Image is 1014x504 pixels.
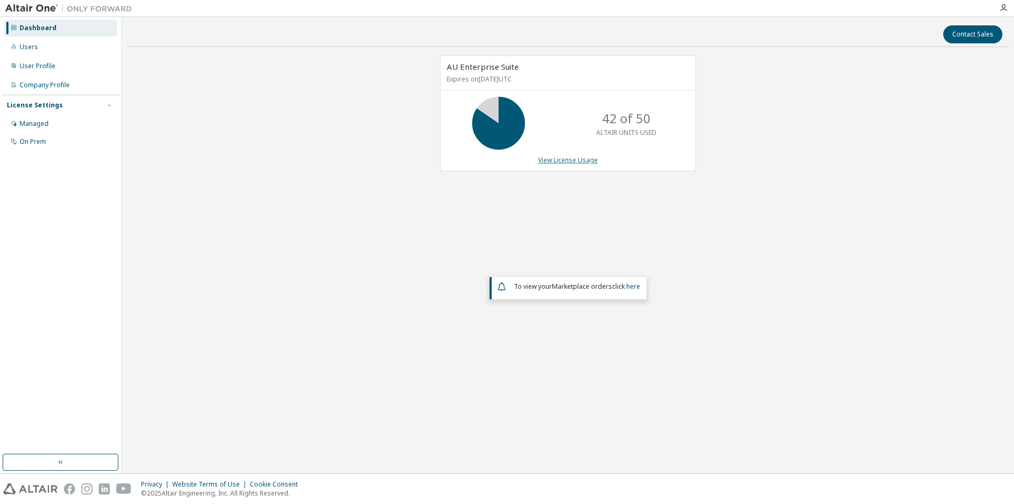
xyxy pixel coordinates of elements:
div: Company Profile [20,81,70,89]
a: View License Usage [538,155,598,164]
span: To view your click [514,282,640,291]
img: instagram.svg [81,483,92,494]
div: Managed [20,120,49,128]
span: AU Enterprise Suite [447,61,519,72]
div: On Prem [20,138,46,146]
div: User Profile [20,62,55,70]
p: ALTAIR UNITS USED [596,128,656,137]
div: Privacy [141,480,172,489]
img: Altair One [5,3,137,14]
img: youtube.svg [116,483,132,494]
p: 42 of 50 [602,109,651,127]
div: Cookie Consent [250,480,304,489]
div: Website Terms of Use [172,480,250,489]
a: here [626,282,640,291]
button: Contact Sales [943,25,1002,43]
div: Users [20,43,38,51]
em: Marketplace orders [552,282,612,291]
div: Dashboard [20,24,57,32]
p: Expires on [DATE] UTC [447,75,687,84]
p: © 2025 Altair Engineering, Inc. All Rights Reserved. [141,489,304,498]
img: linkedin.svg [99,483,110,494]
img: facebook.svg [64,483,75,494]
div: License Settings [7,101,63,109]
img: altair_logo.svg [3,483,58,494]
